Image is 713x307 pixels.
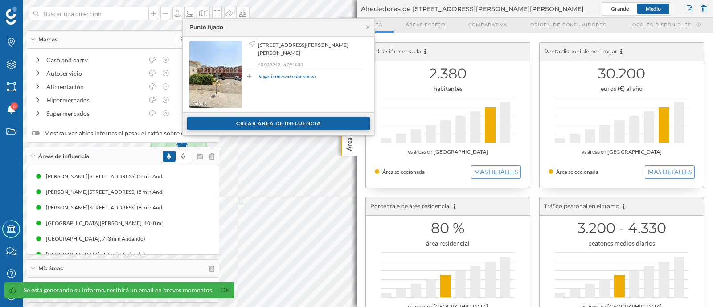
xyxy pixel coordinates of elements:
div: Porcentaje de área residencial [366,197,530,216]
button: MAS DETALLES [471,165,521,179]
div: Hipermercados [46,95,143,105]
h1: 2.380 [375,65,521,82]
span: Alrededores de [STREET_ADDRESS][PERSON_NAME][PERSON_NAME] [361,4,584,13]
div: Se está generando su informe, recibirá un email en breves momentos. [24,286,213,295]
span: Áreas espejo [406,21,445,28]
span: Medio [646,5,661,12]
span: Soporte [18,6,49,14]
div: Supermercados [46,109,143,118]
span: Grande [611,5,629,12]
div: Cash and carry [46,55,143,65]
span: Áreas de influencia [38,152,89,160]
div: peatones medios diarios [549,239,695,248]
label: Mostrar variables internas al pasar el ratón sobre el marcador [32,129,214,138]
div: Autoservicio [46,69,143,78]
div: [GEOGRAPHIC_DATA][PERSON_NAME], 10 (8 min Andando) [46,219,195,228]
h1: 30.200 [549,65,695,82]
div: [GEOGRAPHIC_DATA], 7 (3 min Andando) [46,234,150,243]
span: Area [368,21,382,28]
div: Alimentación [46,82,143,91]
p: Área de influencia [345,97,354,151]
div: [PERSON_NAME][STREET_ADDRESS] (8 min Andando) [46,203,180,212]
p: 40,039242, -6,091833 [258,61,363,68]
img: Geoblink Logo [6,7,17,25]
div: habitantes [375,84,521,93]
div: Renta disponible por hogar [540,43,704,61]
span: Marcas [38,36,57,44]
div: [PERSON_NAME][STREET_ADDRESS] (5 min Andando) [46,188,180,196]
div: Punto fijado [189,23,223,31]
span: Mis áreas [38,265,63,273]
div: Tráfico peatonal en el tramo [540,197,704,216]
div: vs áreas en [GEOGRAPHIC_DATA] [549,147,695,156]
h1: 3.200 - 4.330 [549,220,695,237]
img: streetview [189,41,242,108]
a: Sugerir un marcador nuevo [258,73,316,81]
span: Comparativa [468,21,507,28]
span: Locales disponibles [629,21,691,28]
span: [STREET_ADDRESS][PERSON_NAME][PERSON_NAME] [258,41,361,57]
span: 6 [13,102,16,111]
div: área residencial [375,239,521,248]
div: [GEOGRAPHIC_DATA], 7 (5 min Andando) [46,250,150,259]
div: [PERSON_NAME][STREET_ADDRESS] (3 min Andando) [46,172,180,181]
h1: 80 % [375,220,521,237]
a: Ok [218,285,232,295]
span: Origen de consumidores [530,21,606,28]
span: Área seleccionada [382,168,425,175]
div: euros (€) al año [549,84,695,93]
button: MAS DETALLES [645,165,695,179]
span: Área seleccionada [556,168,598,175]
div: Población censada [366,43,530,61]
div: vs áreas en [GEOGRAPHIC_DATA] [375,147,521,156]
